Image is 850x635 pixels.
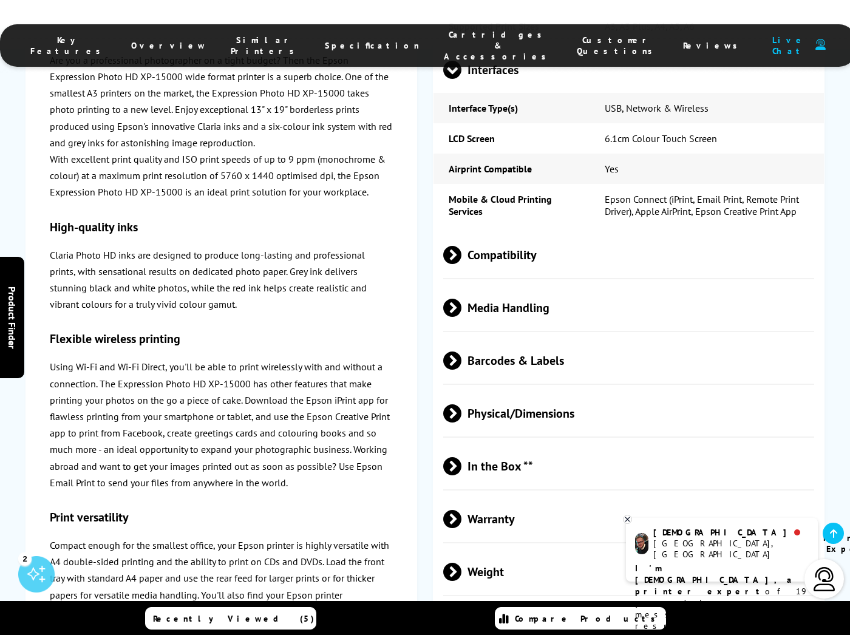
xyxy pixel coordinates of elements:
div: [GEOGRAPHIC_DATA], [GEOGRAPHIC_DATA] [653,538,808,560]
td: Epson Connect (iPrint, Email Print, Remote Print Driver), Apple AirPrint, Epson Creative Print App [590,184,824,226]
p: Claria Photo HD inks are designed to produce long-lasting and professional prints, with sensation... [50,247,393,313]
span: Overview [131,40,206,51]
td: Yes [590,154,824,184]
span: Media Handling [443,285,814,331]
span: Compatibility [443,233,814,278]
div: [DEMOGRAPHIC_DATA] [653,527,808,538]
span: Barcodes & Labels [443,338,814,384]
span: Specification [325,40,420,51]
span: Physical/Dimensions [443,391,814,436]
img: user-headset-duotone.svg [815,39,826,50]
span: Live Chat [768,35,809,56]
span: Similar Printers [231,35,301,56]
td: LCD Screen [433,123,590,154]
td: 6.1cm Colour Touch Screen [590,123,824,154]
p: Using Wi-Fi and Wi-Fi Direct, you'll be able to print wirelessly with and without a connection. T... [50,359,393,492]
span: Cartridges & Accessories [444,29,552,62]
h3: Flexible wireless printing [50,331,393,347]
span: Compare Products [515,613,662,624]
h3: Print versatility [50,509,393,525]
b: I'm [DEMOGRAPHIC_DATA], a printer expert [635,563,795,597]
span: Key Features [30,35,107,56]
td: Airprint Compatible [433,154,590,184]
td: Interface Type(s) [433,93,590,123]
a: Recently Viewed (5) [145,607,316,630]
td: USB, Network & Wireless [590,93,824,123]
p: of 19 years! Leave me a message and I'll respond ASAP [635,563,809,632]
span: Customer Questions [577,35,659,56]
span: Recently Viewed (5) [153,613,314,624]
p: With excellent print quality and ISO print speeds of up to 9 ppm (monochrome & colour) at a maxim... [50,151,393,201]
p: Are you a professional photographer on a tight budget? Then the Epson Expression Photo HD XP-1500... [50,52,393,151]
a: Compare Products [495,607,666,630]
span: Warranty [443,497,814,542]
span: Product Finder [6,287,18,349]
h3: High-quality inks [50,219,393,235]
span: In the Box ** [443,444,814,489]
span: Weight [443,549,814,595]
img: chris-livechat.png [635,533,648,554]
img: user-headset-light.svg [812,567,837,591]
div: 2 [18,552,32,565]
td: Mobile & Cloud Printing Services [433,184,590,226]
span: Reviews [683,40,744,51]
